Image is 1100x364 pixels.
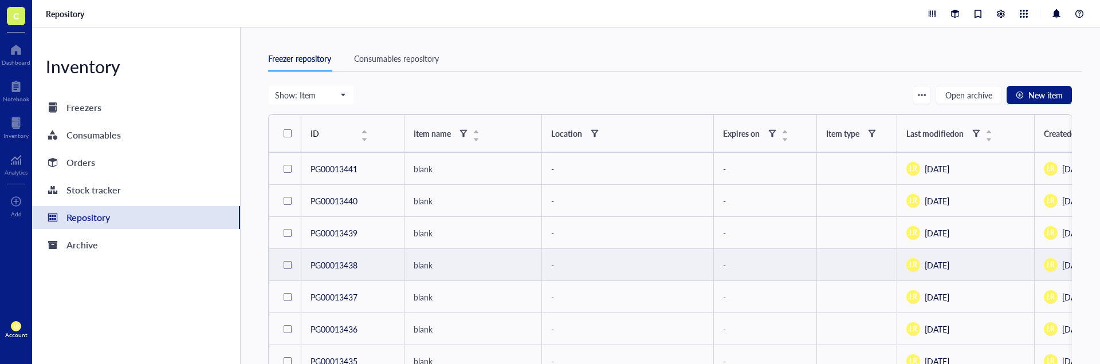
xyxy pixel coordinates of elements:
td: PG00013439 [301,217,404,249]
div: Notebook [3,96,29,102]
div: Consumables repository [354,52,439,65]
span: blank [414,291,433,303]
div: Archive [66,237,98,253]
div: [DATE] [906,194,1025,208]
div: - [551,195,704,207]
div: Inventory [3,132,29,139]
a: Archive [32,234,240,256]
div: Inventory [32,55,240,78]
div: [DATE] [906,162,1025,176]
div: [DATE] [906,322,1025,336]
span: LR [13,323,19,330]
button: Open archive [936,86,1002,104]
div: Freezers [66,100,101,116]
div: Repository [66,209,110,225]
a: Repository [46,9,87,19]
a: Freezers [32,96,240,119]
div: Analytics [5,169,27,176]
span: LR [1047,196,1055,206]
span: LR [1047,260,1055,270]
td: - [714,185,817,217]
td: - [714,281,817,313]
span: blank [414,259,433,271]
div: - [551,227,704,239]
div: Expires on [723,127,760,140]
span: blank [414,163,433,175]
div: Last modified on [906,127,964,140]
div: - [551,163,704,175]
td: PG00013438 [301,249,404,281]
div: Stock tracker [66,182,121,198]
div: ID [311,127,359,140]
a: Notebook [3,77,29,102]
a: Dashboard [2,41,30,66]
span: LR [909,164,917,174]
span: LR [1047,228,1055,238]
a: Stock tracker [32,179,240,201]
span: blank [414,323,433,335]
span: blank [414,227,433,239]
div: [DATE] [906,258,1025,272]
a: Repository [32,206,240,229]
div: - [551,323,704,335]
span: LR [1047,164,1055,174]
td: PG00013440 [301,185,404,217]
div: Add [11,211,22,217]
td: - [714,313,817,345]
span: Open archive [945,90,992,100]
span: Show: Item [275,90,345,100]
span: LR [909,292,917,302]
a: Inventory [3,114,29,139]
span: LR [1047,292,1055,302]
div: [DATE] [906,290,1025,304]
td: PG00013437 [301,281,404,313]
div: - [551,291,704,303]
div: Created on [1044,127,1081,140]
span: LR [1047,324,1055,334]
span: LR [909,228,917,238]
span: LR [909,196,917,206]
td: - [714,249,817,281]
a: Consumables [32,124,240,147]
button: New item [1007,86,1072,104]
div: Account [5,331,27,338]
span: New item [1028,90,1063,100]
td: PG00013441 [301,153,404,185]
div: Consumables [66,127,121,143]
td: PG00013436 [301,313,404,345]
td: - [714,217,817,249]
td: - [714,153,817,185]
div: Item type [826,127,859,140]
span: C [13,9,19,23]
span: blank [414,195,433,207]
div: Orders [66,155,95,171]
span: LR [909,324,917,334]
div: Freezer repository [268,52,331,65]
span: LR [909,260,917,270]
div: [DATE] [906,226,1025,240]
a: Orders [32,151,240,174]
div: - [551,259,704,271]
a: Analytics [5,151,27,176]
div: Item name [414,127,451,140]
div: Dashboard [2,59,30,66]
div: Location [551,127,582,140]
